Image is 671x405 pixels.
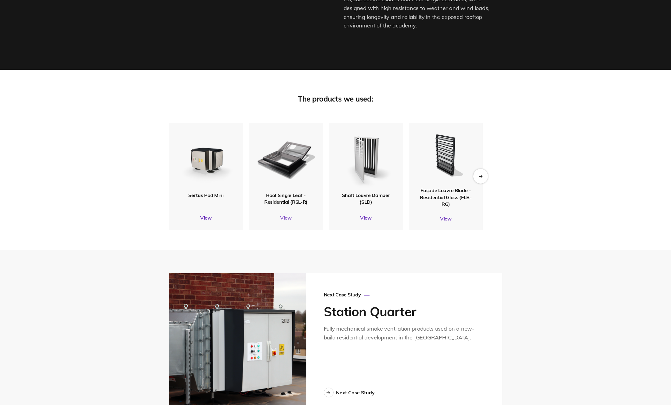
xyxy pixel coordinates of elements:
[324,388,375,397] a: Next Case Study
[264,192,308,205] span: Roof Single Leaf - Residential (RSL-R)
[188,192,223,198] span: Sertus Pod Mini
[169,215,243,221] a: View
[329,215,403,221] a: View
[640,376,671,405] iframe: Chat Widget
[169,94,502,103] div: The products we used:
[342,192,390,205] span: Shaft Louvre Damper (SLD)
[336,389,375,396] div: Next Case Study
[420,188,472,207] span: Façade Louvre Blade – Residential Glass (FLB-RG)
[249,215,323,221] a: View
[324,292,485,298] div: Next Case Study
[324,304,485,320] h3: Station Quarter
[473,169,488,184] div: Next slide
[324,324,485,342] div: Fully mechanical smoke ventilation products used on a new-build residential development in the [G...
[409,216,483,222] a: View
